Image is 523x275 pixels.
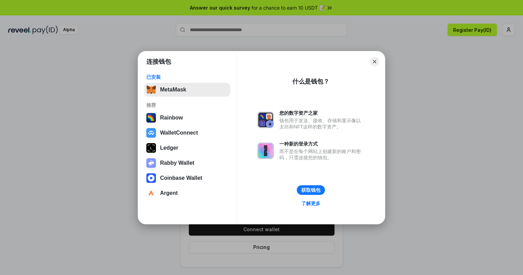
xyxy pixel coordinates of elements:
button: 获取钱包 [297,185,325,195]
img: svg+xml,%3Csvg%20width%3D%2228%22%20height%3D%2228%22%20viewBox%3D%220%200%2028%2028%22%20fill%3D... [146,128,156,138]
img: svg+xml,%3Csvg%20fill%3D%22none%22%20height%3D%2233%22%20viewBox%3D%220%200%2035%2033%22%20width%... [146,85,156,95]
img: svg+xml,%3Csvg%20xmlns%3D%22http%3A%2F%2Fwww.w3.org%2F2000%2Fsvg%22%20fill%3D%22none%22%20viewBox... [257,142,274,159]
h1: 连接钱包 [146,58,171,66]
img: svg+xml,%3Csvg%20xmlns%3D%22http%3A%2F%2Fwww.w3.org%2F2000%2Fsvg%22%20fill%3D%22none%22%20viewBox... [146,158,156,168]
div: 获取钱包 [301,187,320,193]
div: 您的数字资产之家 [279,110,364,116]
div: Ledger [160,145,178,151]
button: Rabby Wallet [144,156,230,170]
button: WalletConnect [144,126,230,140]
img: svg+xml,%3Csvg%20width%3D%2228%22%20height%3D%2228%22%20viewBox%3D%220%200%2028%2028%22%20fill%3D... [146,188,156,198]
div: Argent [160,190,178,196]
img: svg+xml,%3Csvg%20width%3D%22120%22%20height%3D%22120%22%20viewBox%3D%220%200%20120%20120%22%20fil... [146,113,156,123]
button: Close [370,57,379,66]
button: Argent [144,186,230,200]
img: svg+xml,%3Csvg%20xmlns%3D%22http%3A%2F%2Fwww.w3.org%2F2000%2Fsvg%22%20fill%3D%22none%22%20viewBox... [257,112,274,128]
div: WalletConnect [160,130,198,136]
a: 了解更多 [297,199,325,208]
div: Coinbase Wallet [160,175,202,181]
div: 而不是在每个网站上创建新的账户和密码，只需连接您的钱包。 [279,148,364,161]
button: Coinbase Wallet [144,171,230,185]
button: MetaMask [144,83,230,97]
div: 一种新的登录方式 [279,141,364,147]
div: 了解更多 [301,200,320,207]
div: MetaMask [160,87,186,93]
div: 推荐 [146,102,228,108]
div: Rainbow [160,115,183,121]
img: svg+xml,%3Csvg%20width%3D%2228%22%20height%3D%2228%22%20viewBox%3D%220%200%2028%2028%22%20fill%3D... [146,173,156,183]
div: 已安装 [146,74,228,80]
button: Ledger [144,141,230,155]
img: svg+xml,%3Csvg%20xmlns%3D%22http%3A%2F%2Fwww.w3.org%2F2000%2Fsvg%22%20width%3D%2228%22%20height%3... [146,143,156,153]
div: Rabby Wallet [160,160,194,166]
div: 钱包用于发送、接收、存储和显示像以太坊和NFT这样的数字资产。 [279,117,364,130]
div: 什么是钱包？ [292,77,329,86]
button: Rainbow [144,111,230,125]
